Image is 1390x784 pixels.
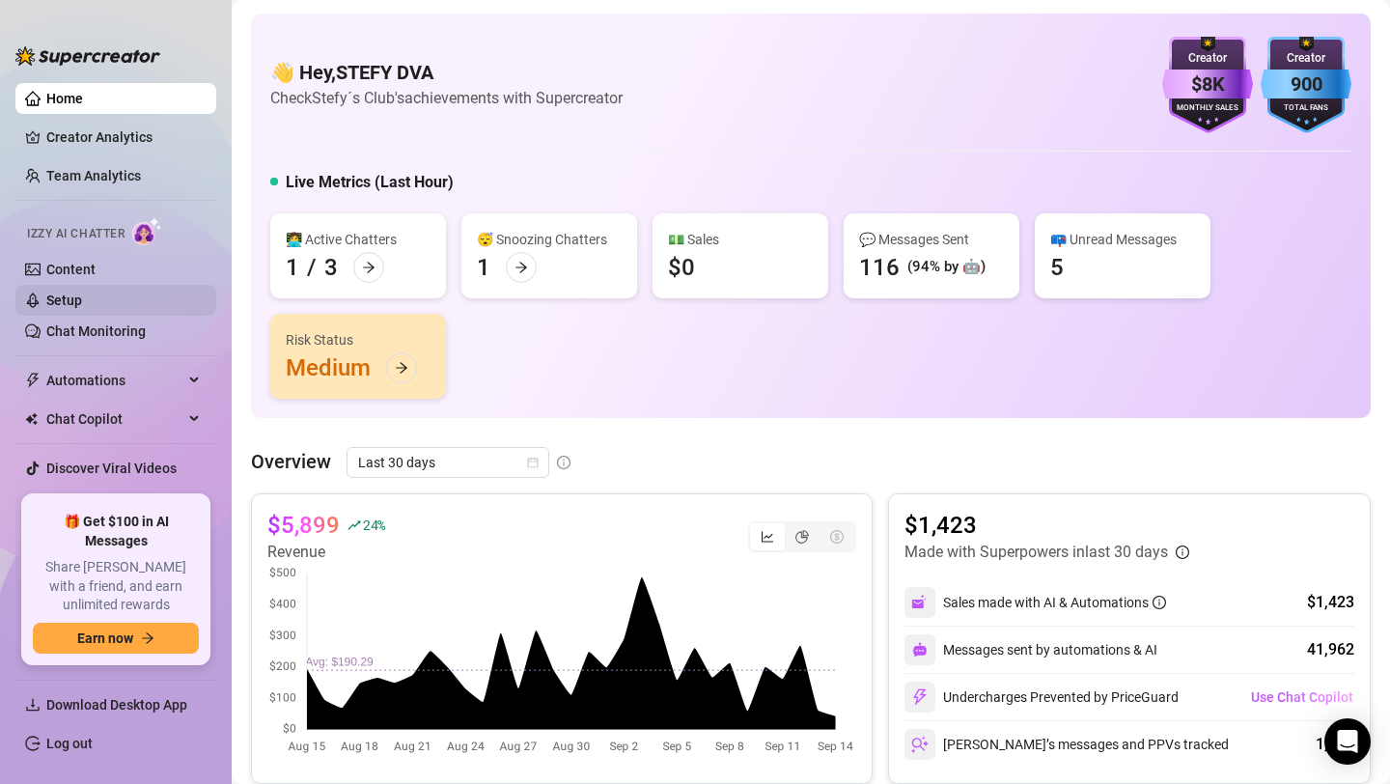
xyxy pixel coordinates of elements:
[1162,49,1253,68] div: Creator
[270,86,623,110] article: Check Stefy´s Club's achievements with Supercreator
[132,217,162,245] img: AI Chatter
[270,59,623,86] h4: 👋 Hey, STEFY DVA
[286,329,431,350] div: Risk Status
[395,361,408,375] span: arrow-right
[1162,37,1253,133] img: purple-badge-B9DA21FR.svg
[912,642,928,658] img: svg%3e
[668,252,695,283] div: $0
[904,510,1189,541] article: $1,423
[286,171,454,194] h5: Live Metrics (Last Hour)
[911,736,929,753] img: svg%3e
[859,252,900,283] div: 116
[911,688,929,706] img: svg%3e
[1162,70,1253,99] div: $8K
[267,541,385,564] article: Revenue
[904,729,1229,760] div: [PERSON_NAME]’s messages and PPVs tracked
[1250,682,1354,713] button: Use Chat Copilot
[362,261,375,274] span: arrow-right
[1050,252,1064,283] div: 5
[1176,546,1189,559] span: info-circle
[324,252,338,283] div: 3
[1261,70,1351,99] div: 900
[904,634,1157,665] div: Messages sent by automations & AI
[859,229,1004,250] div: 💬 Messages Sent
[1162,102,1253,115] div: Monthly Sales
[1261,49,1351,68] div: Creator
[904,682,1179,713] div: Undercharges Prevented by PriceGuard
[25,373,41,388] span: thunderbolt
[286,252,299,283] div: 1
[830,530,844,544] span: dollar-circle
[46,122,201,153] a: Creator Analytics
[27,225,125,243] span: Izzy AI Chatter
[46,697,187,713] span: Download Desktop App
[33,558,199,615] span: Share [PERSON_NAME] with a friend, and earn unlimited rewards
[358,448,538,477] span: Last 30 days
[911,594,929,611] img: svg%3e
[363,516,385,534] span: 24 %
[46,293,82,308] a: Setup
[668,229,813,250] div: 💵 Sales
[46,736,93,751] a: Log out
[46,323,146,339] a: Chat Monitoring
[1307,591,1354,614] div: $1,423
[46,365,183,396] span: Automations
[1251,689,1353,705] span: Use Chat Copilot
[1307,638,1354,661] div: 41,962
[77,630,133,646] span: Earn now
[904,541,1168,564] article: Made with Superpowers in last 30 days
[514,261,528,274] span: arrow-right
[33,513,199,550] span: 🎁 Get $100 in AI Messages
[477,252,490,283] div: 1
[267,510,340,541] article: $5,899
[46,91,83,106] a: Home
[761,530,774,544] span: line-chart
[286,229,431,250] div: 👩‍💻 Active Chatters
[557,456,570,469] span: info-circle
[251,447,331,476] article: Overview
[795,530,809,544] span: pie-chart
[1324,718,1371,765] div: Open Intercom Messenger
[25,697,41,713] span: download
[1261,37,1351,133] img: blue-badge-DgoSNQY1.svg
[1316,733,1354,756] div: 1,324
[25,412,38,426] img: Chat Copilot
[46,461,177,476] a: Discover Viral Videos
[15,46,160,66] img: logo-BBDzfeDw.svg
[943,592,1166,613] div: Sales made with AI & Automations
[46,262,96,277] a: Content
[907,256,986,279] div: (94% by 🤖)
[748,521,856,552] div: segmented control
[1050,229,1195,250] div: 📪 Unread Messages
[46,404,183,434] span: Chat Copilot
[1153,596,1166,609] span: info-circle
[33,623,199,654] button: Earn nowarrow-right
[141,631,154,645] span: arrow-right
[477,229,622,250] div: 😴 Snoozing Chatters
[46,168,141,183] a: Team Analytics
[527,457,539,468] span: calendar
[1261,102,1351,115] div: Total Fans
[347,518,361,532] span: rise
